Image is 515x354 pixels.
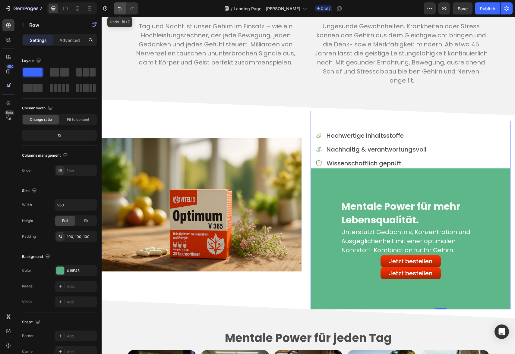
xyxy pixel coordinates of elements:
button: Save [453,2,472,14]
div: 450 [6,64,14,69]
iframe: Design area [102,17,515,354]
div: Add... [67,284,95,289]
div: Add... [67,299,95,305]
span: Draft [321,6,330,11]
input: Auto [55,199,96,210]
div: Image [22,284,33,289]
div: Width [22,202,32,208]
p: Advanced [59,37,80,43]
img: gempages_572743923072500960-d5677b24-1fe4-4ca1-b553-e903270fe389.png [214,115,221,122]
div: Open Intercom Messenger [494,324,509,339]
div: Add... [67,334,95,339]
img: gempages_572743923072500960-97f63732-3e50-440b-b597-0191f2e2e1ff.png [214,143,221,150]
div: 1 col [67,168,95,174]
div: Padding [22,234,36,239]
div: Columns management [22,152,69,160]
div: Jetzt bestellen [287,252,331,261]
div: Layout [22,57,42,65]
span: Full [62,218,68,224]
div: Jetzt bestellen [287,240,331,249]
p: Row [29,21,81,29]
span: Landing Page - [PERSON_NAME] [234,5,300,12]
span: Mentale Power für mehr Lebensqualität. [240,183,359,210]
span: Save [458,6,468,11]
span: Change ratio [30,117,52,122]
div: Publish [480,5,495,12]
span: Fit to content [67,117,89,122]
span: / [231,5,232,12]
div: 018E45 [67,268,95,274]
div: Undo/Redo [114,2,138,14]
div: Shape [22,318,41,326]
div: Background [22,253,51,261]
p: Settings [30,37,47,43]
p: 7 [39,5,42,12]
div: Size [22,187,38,195]
div: Video [22,299,32,305]
p: Wissenschaftlich geprüft [225,142,325,151]
div: Beta [5,110,14,115]
span: Unterstützt Gedächtnis, Konzentration und Ausgeglichenheit mit einer optimalen Nährstoff-Kombinat... [240,211,369,237]
p: Hochwertige Inhaltsstoffe [225,114,325,123]
p: Nachhaltig & verantwortungsvoll [225,128,325,137]
button: Publish [475,2,500,14]
button: Jetzt bestellen [279,250,339,262]
button: 7 [2,2,45,14]
div: Order [22,168,32,173]
div: 100, 100, 100, 100 [67,234,95,240]
div: Color [22,268,31,273]
div: 12 [23,131,96,139]
div: Border [22,333,34,339]
div: Column width [22,104,54,112]
span: Fit [84,218,88,224]
img: gempages_572743923072500960-6dd8af69-f6a9-41fb-a772-08b1c0eebb31.png [214,129,221,136]
div: Height [22,218,33,224]
button: Jetzt bestellen [279,238,339,250]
